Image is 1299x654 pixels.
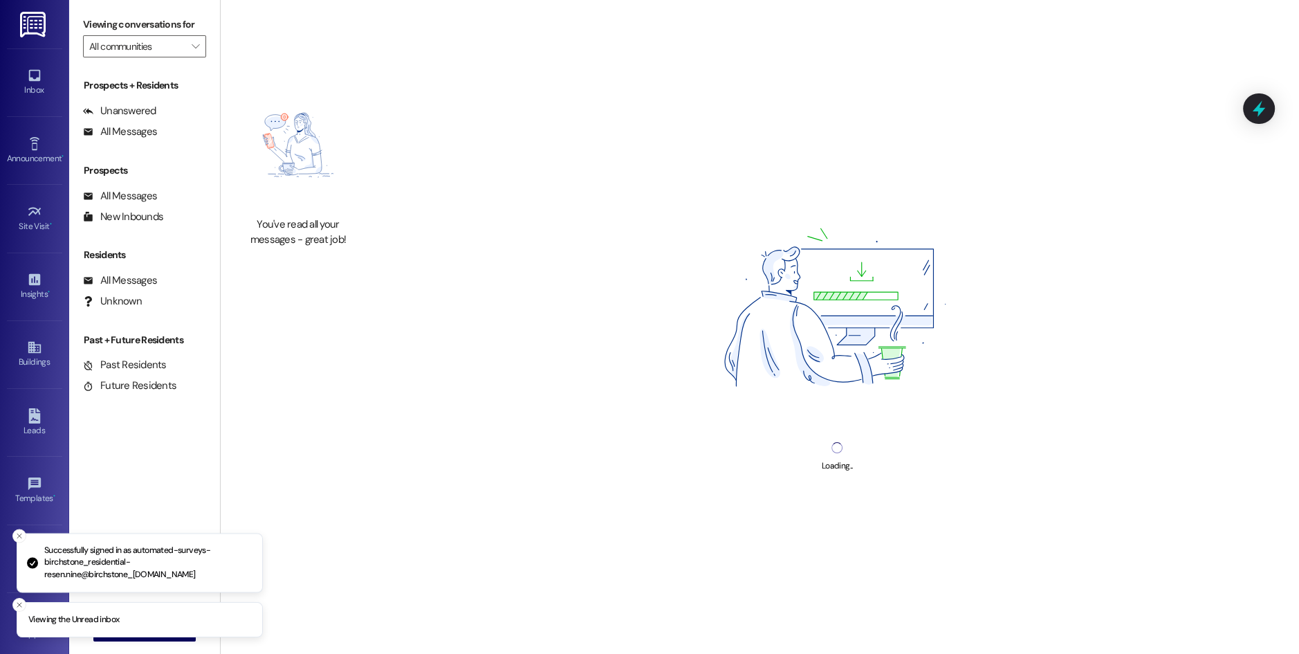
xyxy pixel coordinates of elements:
[237,80,360,210] img: empty-state
[7,336,62,373] a: Buildings
[69,248,220,262] div: Residents
[83,189,157,203] div: All Messages
[53,491,55,501] span: •
[83,379,176,393] div: Future Residents
[20,12,48,37] img: ResiDesk Logo
[50,219,52,229] span: •
[44,545,251,581] p: Successfully signed in as automated-surveys-birchstone_residential-resen.nine@birchstone_[DOMAIN_...
[89,35,184,57] input: All communities
[7,64,62,101] a: Inbox
[83,358,167,372] div: Past Residents
[83,294,142,309] div: Unknown
[7,268,62,305] a: Insights •
[69,163,220,178] div: Prospects
[7,404,62,442] a: Leads
[7,472,62,509] a: Templates •
[192,41,199,52] i: 
[12,598,26,612] button: Close toast
[83,14,206,35] label: Viewing conversations for
[7,608,62,645] a: Support
[83,210,163,224] div: New Inbounds
[28,614,119,626] p: Viewing the Unread inbox
[62,152,64,161] span: •
[83,273,157,288] div: All Messages
[7,540,62,577] a: Account
[48,287,50,297] span: •
[237,217,360,247] div: You've read all your messages - great job!
[69,78,220,93] div: Prospects + Residents
[83,125,157,139] div: All Messages
[7,200,62,237] a: Site Visit •
[69,333,220,347] div: Past + Future Residents
[822,459,853,473] div: Loading...
[83,104,156,118] div: Unanswered
[12,529,26,543] button: Close toast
